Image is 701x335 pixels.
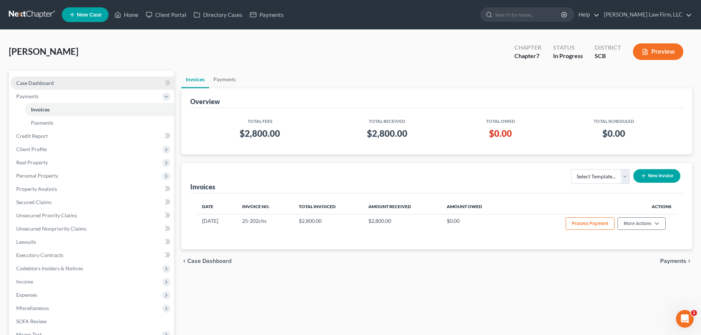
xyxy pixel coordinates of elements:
[660,258,692,264] button: Payments chevron_right
[676,310,694,328] iframe: Intercom live chat
[16,80,54,86] span: Case Dashboard
[246,8,287,21] a: Payments
[16,292,37,298] span: Expenses
[323,114,451,125] th: Total Received
[16,186,57,192] span: Property Analysis
[16,159,48,165] span: Real Property
[600,8,692,21] a: [PERSON_NAME] Law Firm, LLC
[16,93,39,99] span: Payments
[16,278,33,285] span: Income
[196,214,236,235] td: [DATE]
[31,120,53,126] span: Payments
[553,43,583,52] div: Status
[595,52,621,60] div: SCB
[441,214,509,235] td: $0.00
[16,172,58,179] span: Personal Property
[236,214,293,235] td: 25-202chs
[202,128,318,139] h3: $2,800.00
[550,114,677,125] th: Total Scheduled
[536,52,539,59] span: 7
[553,52,583,60] div: In Progress
[10,235,174,249] a: Lawsuits
[514,52,541,60] div: Chapter
[691,310,697,316] span: 1
[10,209,174,222] a: Unsecured Priority Claims
[190,8,246,21] a: Directory Cases
[10,129,174,143] a: Credit Report
[31,106,50,113] span: Invoices
[633,169,680,183] button: New Invoice
[451,114,550,125] th: Total Owed
[362,214,440,235] td: $2,800.00
[181,258,187,264] i: chevron_left
[187,258,231,264] span: Case Dashboard
[16,146,47,152] span: Client Profile
[16,225,86,232] span: Unsecured Nonpriority Claims
[10,196,174,209] a: Secured Claims
[10,222,174,235] a: Unsecured Nonpriority Claims
[633,43,683,60] button: Preview
[16,199,52,205] span: Secured Claims
[16,239,36,245] span: Lawsuits
[514,43,541,52] div: Chapter
[181,71,209,88] a: Invoices
[209,71,240,88] a: Payments
[236,199,293,214] th: Invoice No.
[25,103,174,116] a: Invoices
[293,214,362,235] td: $2,800.00
[329,128,445,139] h3: $2,800.00
[16,305,49,311] span: Miscellaneous
[660,258,686,264] span: Payments
[10,76,174,90] a: Case Dashboard
[196,199,236,214] th: Date
[617,217,666,230] button: More Actions
[16,133,48,139] span: Credit Report
[16,252,63,258] span: Executory Contracts
[509,199,677,214] th: Actions
[457,128,544,139] h3: $0.00
[16,318,47,324] span: SOFA Review
[9,46,78,57] span: [PERSON_NAME]
[566,217,615,230] button: Process Payment
[293,199,362,214] th: Total Invoiced
[16,212,77,218] span: Unsecured Priority Claims
[10,182,174,196] a: Property Analysis
[686,258,692,264] i: chevron_right
[556,128,672,139] h3: $0.00
[495,8,562,21] input: Search by name...
[595,43,621,52] div: District
[181,258,231,264] button: chevron_left Case Dashboard
[196,114,323,125] th: Total Fees
[111,8,142,21] a: Home
[190,97,220,106] div: Overview
[441,199,509,214] th: Amount Owed
[142,8,190,21] a: Client Portal
[10,315,174,328] a: SOFA Review
[362,199,440,214] th: Amount Received
[77,12,102,18] span: New Case
[10,249,174,262] a: Executory Contracts
[575,8,599,21] a: Help
[16,265,83,271] span: Codebtors Insiders & Notices
[25,116,174,129] a: Payments
[190,182,215,191] div: Invoices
